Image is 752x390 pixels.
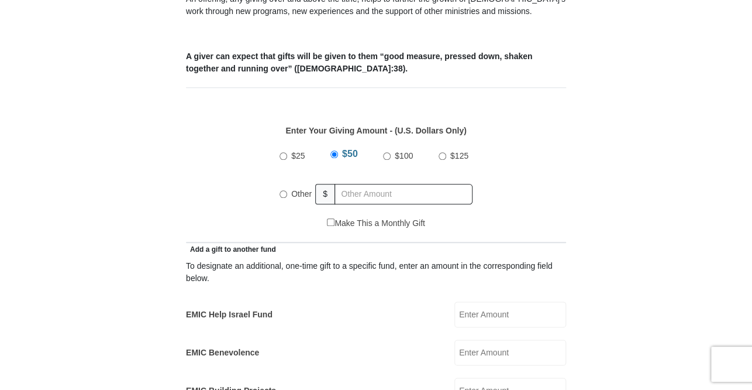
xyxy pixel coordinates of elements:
span: $125 [450,151,468,160]
input: Enter Amount [454,302,566,327]
b: A giver can expect that gifts will be given to them “good measure, pressed down, shaken together ... [186,52,532,73]
label: EMIC Benevolence [186,347,259,359]
input: Make This a Monthly Gift [327,218,334,226]
input: Enter Amount [454,340,566,365]
span: $50 [342,149,358,159]
span: $ [315,184,335,204]
strong: Enter Your Giving Amount - (U.S. Dollars Only) [285,126,466,135]
span: $25 [291,151,305,160]
label: Make This a Monthly Gift [327,217,425,230]
input: Other Amount [334,184,472,204]
label: EMIC Help Israel Fund [186,309,272,321]
span: Add a gift to another fund [186,245,276,254]
span: Other [291,189,312,199]
div: To designate an additional, one-time gift to a specific fund, enter an amount in the correspondin... [186,260,566,285]
span: $100 [395,151,413,160]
